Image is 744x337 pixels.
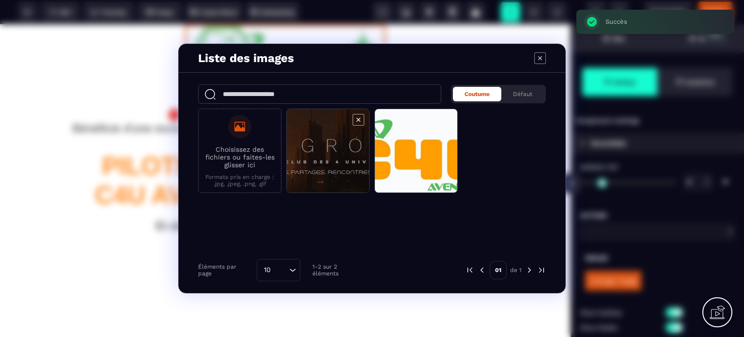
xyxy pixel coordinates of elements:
[274,265,287,275] input: Search for option
[513,91,532,97] span: Défaut
[525,266,534,274] img: next
[261,265,274,275] span: 10
[198,51,294,65] h4: Liste des images
[7,122,563,190] h1: pILOTE ou anime ton club C4U aventures dans 4 mois
[537,266,546,274] img: next
[490,261,507,279] p: 01
[257,259,300,281] div: Search for option
[478,266,486,274] img: prev
[510,266,522,274] p: de 1
[203,145,276,169] p: Choisissez des fichiers ou faites-les glisser ici
[465,91,490,97] span: Coutume
[312,263,365,277] p: 1-2 sur 2 éléments
[203,174,276,187] p: Formats pris en charge : .jpg, .jpeg, .png, .gif
[465,266,474,274] img: prev
[198,263,252,277] p: Éléments par page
